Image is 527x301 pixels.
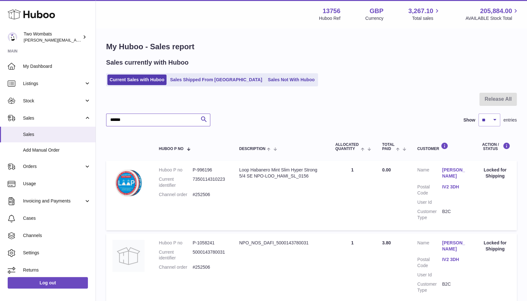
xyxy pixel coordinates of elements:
dt: Channel order [159,192,193,198]
a: [PERSON_NAME] [442,240,467,252]
span: Listings [23,81,84,87]
dd: B2C [442,209,467,221]
dt: Postal Code [417,257,442,269]
dd: P-996196 [193,167,227,173]
span: Sales [23,131,91,138]
h2: Sales currently with Huboo [106,58,189,67]
dd: #252506 [193,192,227,198]
strong: 13756 [322,7,340,15]
dt: Huboo P no [159,167,193,173]
span: Cases [23,215,91,221]
a: Current Sales with Huboo [107,75,167,85]
img: adam.randall@twowombats.com [8,32,17,42]
dt: Current identifier [159,249,193,261]
span: Usage [23,181,91,187]
span: Channels [23,233,91,239]
a: Sales Shipped From [GEOGRAPHIC_DATA] [168,75,264,85]
span: Total sales [412,15,440,21]
span: entries [503,117,517,123]
span: Invoicing and Payments [23,198,84,204]
img: no-photo.jpg [112,240,144,272]
dt: Name [417,240,442,254]
span: 3,267.10 [408,7,433,15]
div: Locked for Shipping [480,167,510,179]
span: 205,884.00 [480,7,512,15]
div: Locked for Shipping [480,240,510,252]
span: My Dashboard [23,63,91,69]
div: Huboo Ref [319,15,340,21]
div: NPO_NOS_DAFI_5000143780031 [239,240,322,246]
dt: Channel order [159,264,193,270]
div: Action / Status [480,142,510,151]
dd: 5000143780031 [193,249,227,261]
dt: Customer Type [417,281,442,293]
dt: Name [417,167,442,181]
a: Sales Not With Huboo [266,75,317,85]
div: Loop Habanero Mint Slim Hyper Strong 5/4 SE NPO-LOO_HAMI_SL_0156 [239,167,322,179]
span: Huboo P no [159,147,183,151]
a: 3,267.10 Total sales [408,7,441,21]
div: Customer [417,142,467,151]
span: 0.00 [382,167,391,172]
span: [PERSON_NAME][EMAIL_ADDRESS][PERSON_NAME][DOMAIN_NAME] [24,37,162,43]
td: 1 [329,161,376,230]
dd: 7350114310223 [193,176,227,188]
span: Sales [23,115,84,121]
dt: Customer Type [417,209,442,221]
a: 205,884.00 AVAILABLE Stock Total [465,7,519,21]
label: Show [463,117,475,123]
a: Log out [8,277,88,289]
a: [PERSON_NAME] [442,167,467,179]
dt: Postal Code [417,184,442,196]
span: 3.80 [382,240,391,245]
span: Total paid [382,143,395,151]
h1: My Huboo - Sales report [106,42,517,52]
span: Description [239,147,265,151]
span: ALLOCATED Quantity [335,143,359,151]
dd: B2C [442,281,467,293]
dd: #252506 [193,264,227,270]
a: IV2 3DH [442,184,467,190]
div: Two Wombats [24,31,81,43]
img: Loop_Habanero_Mint_Slim_Hyper_Strong_5_4_Nicotine_Pouches-7350114310223.webp [112,167,144,199]
dt: User Id [417,272,442,278]
strong: GBP [369,7,383,15]
span: Returns [23,267,91,273]
span: AVAILABLE Stock Total [465,15,519,21]
dd: P-1058241 [193,240,227,246]
div: Currency [365,15,384,21]
dt: User Id [417,199,442,205]
span: Add Manual Order [23,147,91,153]
a: IV2 3DH [442,257,467,263]
span: Orders [23,163,84,170]
span: Settings [23,250,91,256]
span: Stock [23,98,84,104]
dt: Current identifier [159,176,193,188]
dt: Huboo P no [159,240,193,246]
